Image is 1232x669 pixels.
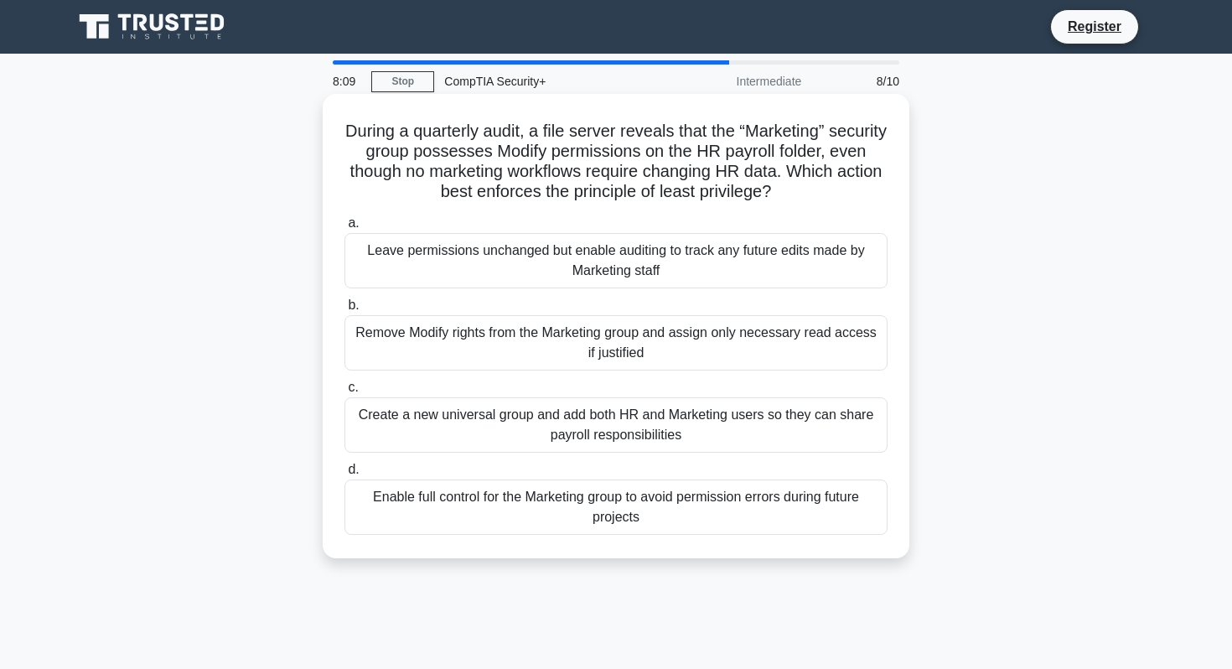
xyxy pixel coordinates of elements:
div: 8/10 [811,65,909,98]
div: 8:09 [323,65,371,98]
div: Intermediate [665,65,811,98]
h5: During a quarterly audit, a file server reveals that the “Marketing” security group possesses Mod... [343,121,889,203]
span: d. [348,462,359,476]
a: Register [1058,16,1131,37]
div: Remove Modify rights from the Marketing group and assign only necessary read access if justified [344,315,888,371]
span: a. [348,215,359,230]
span: c. [348,380,358,394]
div: Enable full control for the Marketing group to avoid permission errors during future projects [344,480,888,535]
div: CompTIA Security+ [434,65,665,98]
span: b. [348,298,359,312]
div: Create a new universal group and add both HR and Marketing users so they can share payroll respon... [344,397,888,453]
div: Leave permissions unchanged but enable auditing to track any future edits made by Marketing staff [344,233,888,288]
a: Stop [371,71,434,92]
